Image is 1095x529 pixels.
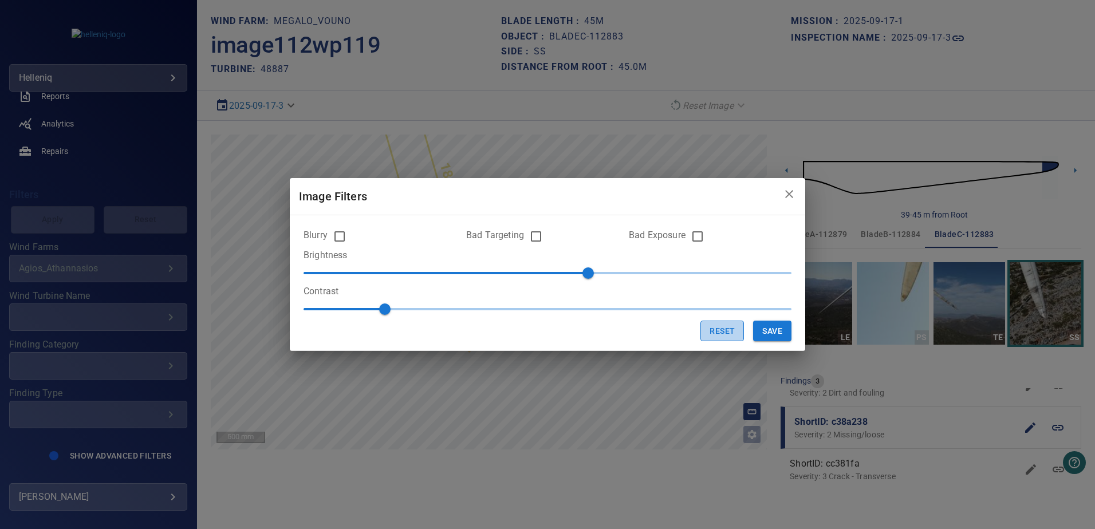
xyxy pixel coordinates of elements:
button: Save [753,321,791,342]
button: close [778,183,801,206]
button: Reset [700,321,744,342]
h2: Image Filters [290,178,805,215]
label: Brightness [304,248,348,262]
label: Contrast [304,285,338,298]
label: Blurry [304,228,328,242]
label: Bad Exposure [629,228,686,242]
label: Bad Targeting [466,228,524,242]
